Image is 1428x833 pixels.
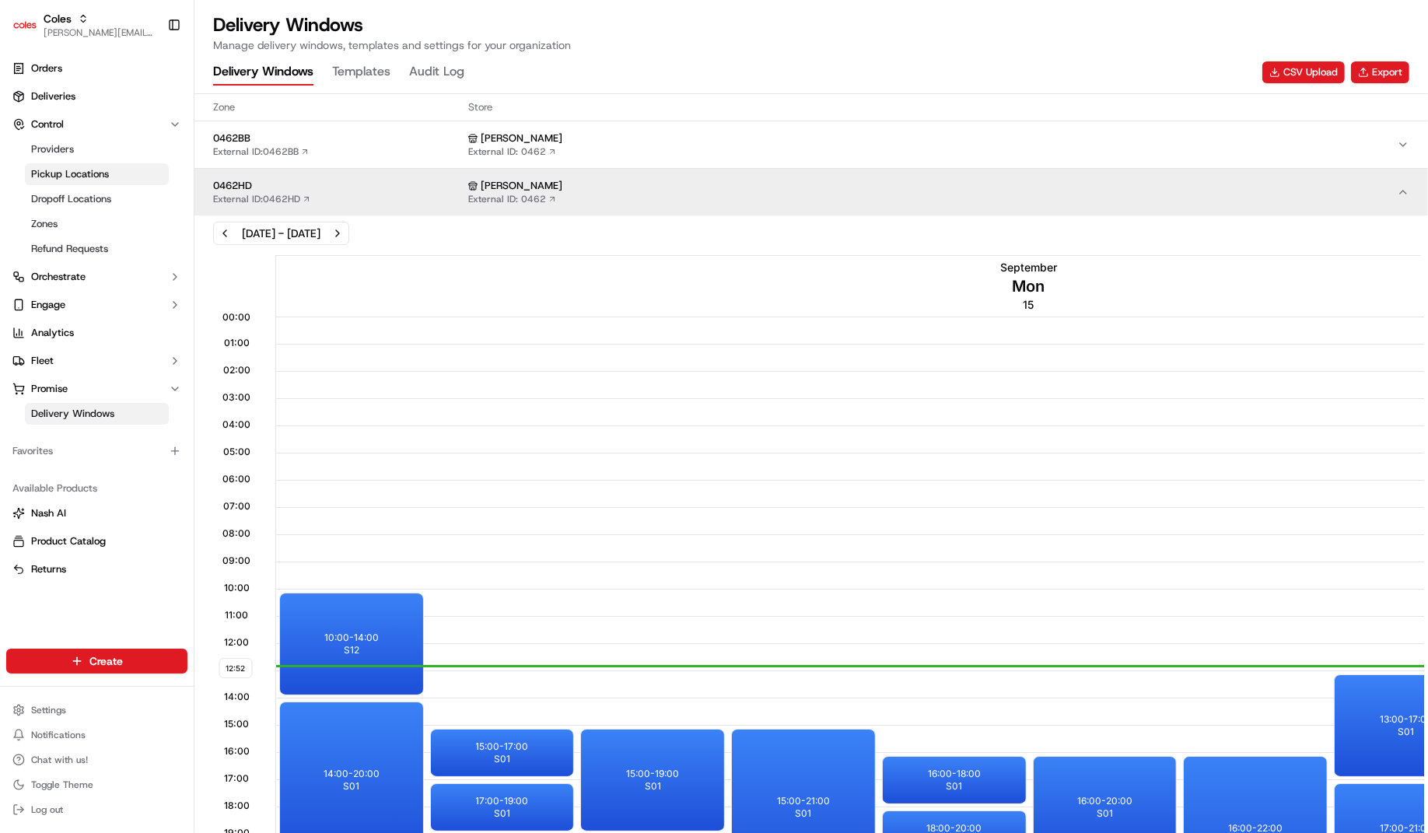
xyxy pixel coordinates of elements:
[12,506,181,520] a: Nash AI
[31,217,58,231] span: Zones
[31,754,88,766] span: Chat with us!
[110,262,188,275] a: Powered byPylon
[31,192,111,206] span: Dropoff Locations
[344,644,359,656] span: S12
[946,780,962,793] span: S01
[213,131,462,145] span: 0462BB
[53,148,255,163] div: Start new chat
[31,506,66,520] span: Nash AI
[223,473,251,485] span: 06:00
[16,148,44,176] img: 1736555255976-a54dd68f-1ca7-489b-9aae-adbdc363a1c4
[16,226,28,239] div: 📗
[213,100,462,114] span: Zone
[6,724,187,746] button: Notifications
[213,179,462,193] span: 0462HD
[6,749,187,771] button: Chat with us!
[31,534,106,548] span: Product Catalog
[89,653,123,669] span: Create
[6,774,187,796] button: Toggle Theme
[6,501,187,526] button: Nash AI
[224,745,250,758] span: 16:00
[223,364,250,376] span: 02:00
[225,636,250,649] span: 12:00
[224,337,250,349] span: 01:00
[6,476,187,501] div: Available Products
[225,718,250,730] span: 15:00
[31,225,119,240] span: Knowledge Base
[213,193,311,205] a: External ID:0462HD
[12,12,37,37] img: Coles
[494,807,510,820] span: S01
[31,142,74,156] span: Providers
[31,326,74,340] span: Analytics
[40,100,280,116] input: Got a question? Start typing here...
[1077,795,1132,807] p: 16:00 - 20:00
[795,807,811,820] span: S01
[25,238,169,260] a: Refund Requests
[31,729,86,741] span: Notifications
[224,691,250,703] span: 14:00
[194,169,1428,215] button: 0462HDExternal ID:0462HD [PERSON_NAME]External ID: 0462
[31,354,54,368] span: Fleet
[16,15,47,46] img: Nash
[213,59,313,86] button: Delivery Windows
[1024,297,1034,313] span: 15
[226,609,249,621] span: 11:00
[1262,61,1345,83] button: CSV Upload
[44,26,155,39] button: [PERSON_NAME][EMAIL_ADDRESS][DOMAIN_NAME]
[223,311,251,324] span: 00:00
[6,348,187,373] button: Fleet
[194,121,1428,168] button: 0462BBExternal ID:0462BB [PERSON_NAME]External ID: 0462
[25,213,169,235] a: Zones
[224,582,250,594] span: 10:00
[147,225,250,240] span: API Documentation
[31,89,75,103] span: Deliveries
[12,534,181,548] a: Product Catalog
[6,557,187,582] button: Returns
[223,418,251,431] span: 04:00
[131,226,144,239] div: 💻
[1000,260,1057,275] span: September
[44,11,72,26] button: Coles
[12,562,181,576] a: Returns
[6,529,187,554] button: Product Catalog
[16,61,283,86] p: Welcome 👋
[343,780,359,793] span: S01
[214,222,236,244] button: Previous week
[31,298,65,312] span: Engage
[31,779,93,791] span: Toggle Theme
[6,264,187,289] button: Orchestrate
[31,242,108,256] span: Refund Requests
[1097,807,1113,820] span: S01
[481,179,562,193] span: [PERSON_NAME]
[264,152,283,171] button: Start new chat
[31,704,66,716] span: Settings
[626,768,679,780] p: 15:00 - 19:00
[31,270,86,284] span: Orchestrate
[1398,726,1414,738] span: S01
[223,391,251,404] span: 03:00
[31,803,63,816] span: Log out
[25,403,169,425] a: Delivery Windows
[213,12,571,37] h1: Delivery Windows
[31,61,62,75] span: Orders
[409,59,464,86] button: Audit Log
[53,163,197,176] div: We're available if you need us!
[242,226,320,241] div: [DATE] - [DATE]
[155,263,188,275] span: Pylon
[468,193,557,205] a: External ID: 0462
[6,6,161,44] button: ColesColes[PERSON_NAME][EMAIL_ADDRESS][DOMAIN_NAME]
[6,649,187,674] button: Create
[25,188,169,210] a: Dropoff Locations
[494,753,510,765] span: S01
[6,376,187,401] button: Promise
[6,320,187,345] a: Analytics
[6,439,187,464] div: Favorites
[6,84,187,109] a: Deliveries
[1351,61,1409,83] button: Export
[324,768,380,780] p: 14:00 - 20:00
[332,59,390,86] button: Templates
[213,145,310,158] a: External ID:0462BB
